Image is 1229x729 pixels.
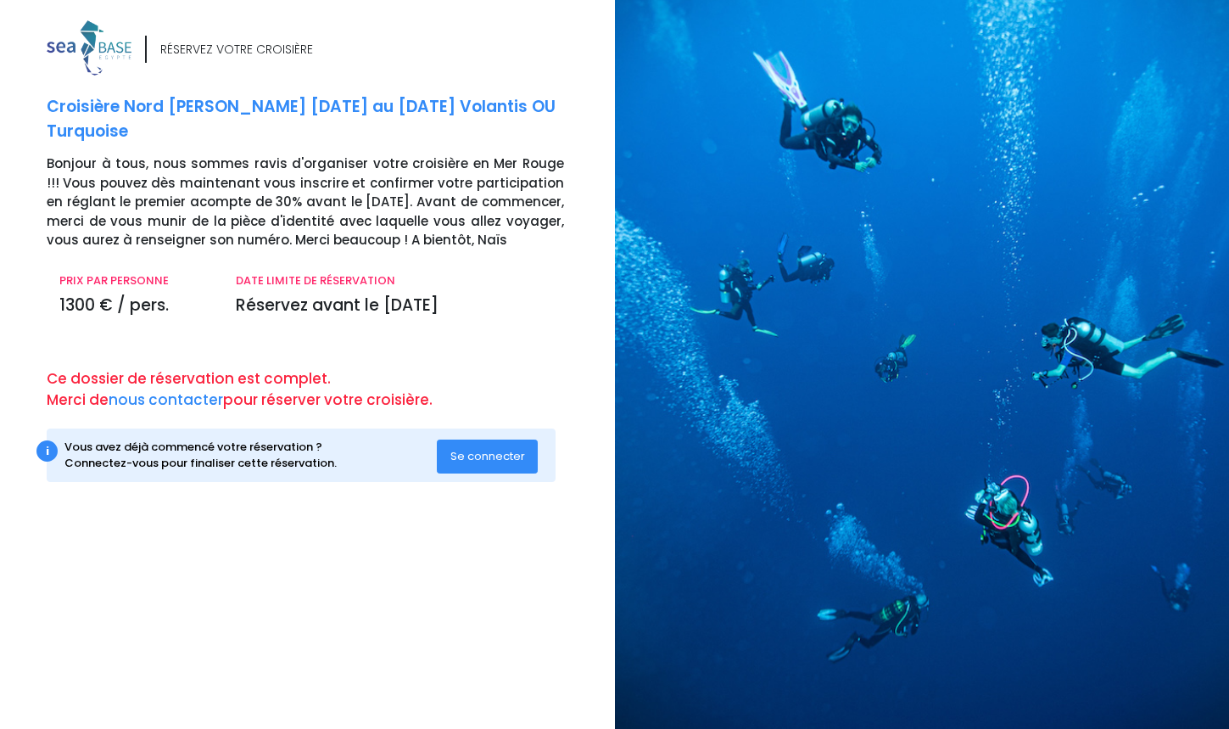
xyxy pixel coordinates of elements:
[47,368,602,412] p: Ce dossier de réservation est complet. Merci de pour réserver votre croisière.
[437,448,539,463] a: Se connecter
[47,95,602,143] p: Croisière Nord [PERSON_NAME] [DATE] au [DATE] Volantis OU Turquoise
[236,272,563,289] p: DATE LIMITE DE RÉSERVATION
[437,440,539,474] button: Se connecter
[450,448,525,464] span: Se connecter
[47,20,131,76] img: logo_color1.png
[47,154,602,250] p: Bonjour à tous, nous sommes ravis d'organiser votre croisière en Mer Rouge !!! Vous pouvez dès ma...
[59,294,210,318] p: 1300 € / pers.
[160,41,313,59] div: RÉSERVEZ VOTRE CROISIÈRE
[236,294,563,318] p: Réservez avant le [DATE]
[109,390,223,410] a: nous contacter
[36,440,58,462] div: i
[64,439,437,472] div: Vous avez déjà commencé votre réservation ? Connectez-vous pour finaliser cette réservation.
[59,272,210,289] p: PRIX PAR PERSONNE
